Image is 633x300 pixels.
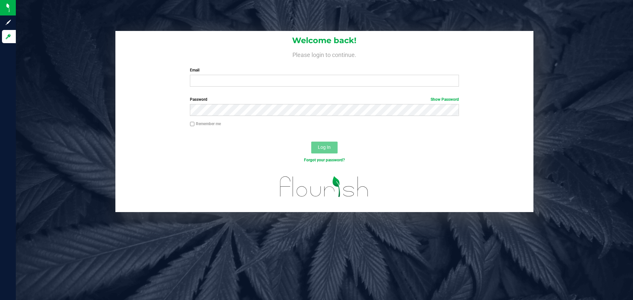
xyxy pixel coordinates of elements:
[115,50,533,58] h4: Please login to continue.
[311,142,338,153] button: Log In
[115,36,533,45] h1: Welcome back!
[318,145,331,150] span: Log In
[5,33,12,40] inline-svg: Log in
[190,121,221,127] label: Remember me
[190,122,195,126] input: Remember me
[190,97,207,102] span: Password
[272,170,377,204] img: flourish_logo.svg
[304,158,345,162] a: Forgot your password?
[5,19,12,26] inline-svg: Sign up
[431,97,459,102] a: Show Password
[190,67,459,73] label: Email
